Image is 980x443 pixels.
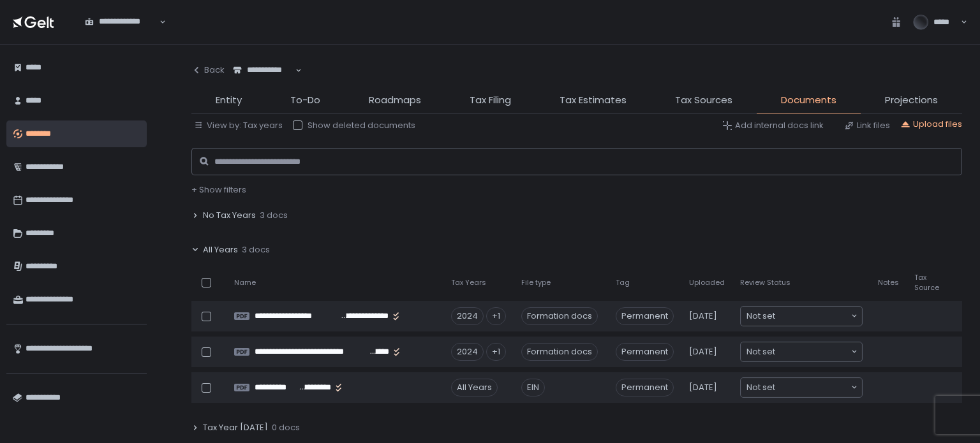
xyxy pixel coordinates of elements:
span: Entity [216,93,242,108]
button: View by: Tax years [194,120,283,131]
span: [DATE] [689,310,717,322]
span: Tax Years [451,278,486,287]
span: [DATE] [689,382,717,393]
span: Uploaded [689,278,725,287]
input: Search for option [775,310,850,323]
div: 2024 [451,307,484,325]
span: Tax Sources [675,93,732,108]
div: +1 [486,307,506,325]
button: + Show filters [191,184,246,196]
div: Back [191,64,225,76]
div: Formation docs [521,307,598,325]
div: +1 [486,343,506,361]
button: Link files [844,120,890,131]
span: Permanent [616,343,674,361]
span: 3 docs [260,210,288,221]
span: Review Status [740,278,791,287]
input: Search for option [775,345,850,358]
div: EIN [521,379,545,396]
div: Search for option [741,307,862,326]
span: Tax Estimates [560,93,627,108]
input: Search for option [775,381,850,394]
button: Upload files [900,119,962,130]
span: Projections [885,93,938,108]
div: All Years [451,379,498,396]
div: Formation docs [521,343,598,361]
span: Tax Source [914,273,939,292]
span: Not set [746,345,775,358]
span: Documents [781,93,836,108]
div: Search for option [741,378,862,397]
span: Permanent [616,379,674,396]
span: Notes [878,278,899,287]
span: Tax Filing [470,93,511,108]
input: Search for option [85,27,158,40]
button: Add internal docs link [722,120,824,131]
span: 0 docs [272,422,300,433]
span: [DATE] [689,346,717,358]
span: Tax Year [DATE] [203,422,268,433]
input: Search for option [233,76,294,89]
div: Search for option [741,342,862,361]
span: To-Do [290,93,320,108]
span: Not set [746,381,775,394]
span: All Years [203,244,238,256]
span: No Tax Years [203,210,256,221]
span: Name [234,278,256,287]
div: Search for option [225,57,302,84]
span: Tag [616,278,630,287]
div: Search for option [77,9,166,36]
span: Not set [746,310,775,323]
button: Back [191,57,225,83]
span: Roadmaps [369,93,421,108]
span: Permanent [616,307,674,325]
div: 2024 [451,343,484,361]
span: 3 docs [242,244,270,256]
span: File type [521,278,551,287]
